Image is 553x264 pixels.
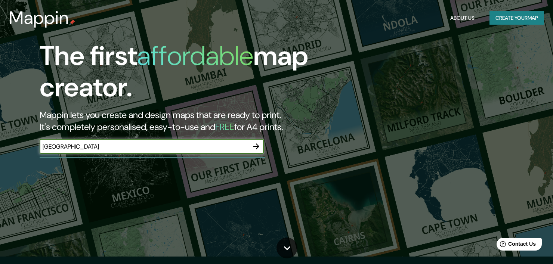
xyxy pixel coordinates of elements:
[137,38,253,73] h1: affordable
[486,235,545,256] iframe: Help widget launcher
[9,7,69,28] h3: Mappin
[69,19,75,25] img: mappin-pin
[489,11,544,25] button: Create yourmap
[215,121,234,133] h5: FREE
[447,11,478,25] button: About Us
[40,40,316,109] h1: The first map creator.
[40,109,316,133] h2: Mappin lets you create and design maps that are ready to print. It's completely personalised, eas...
[40,142,249,151] input: Choose your favourite place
